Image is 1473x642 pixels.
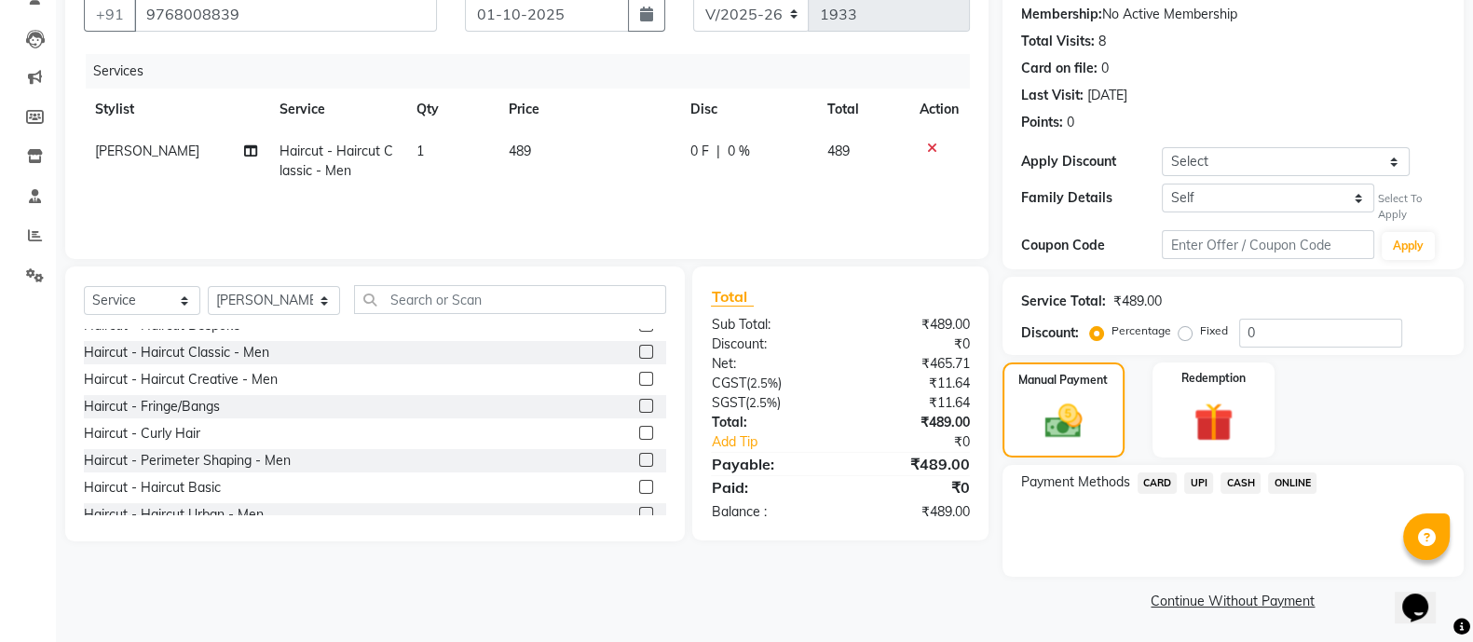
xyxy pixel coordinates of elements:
[1181,398,1245,446] img: _gift.svg
[690,142,709,161] span: 0 F
[1021,5,1445,24] div: No Active Membership
[697,432,864,452] a: Add Tip
[1395,567,1454,623] iframe: chat widget
[1113,292,1162,311] div: ₹489.00
[697,315,840,335] div: Sub Total:
[697,393,840,413] div: ( )
[1021,5,1102,24] div: Membership:
[711,394,744,411] span: SGST
[1138,472,1178,494] span: CARD
[1181,370,1246,387] label: Redemption
[840,354,984,374] div: ₹465.71
[840,476,984,499] div: ₹0
[697,374,840,393] div: ( )
[1033,400,1094,443] img: _cash.svg
[697,476,840,499] div: Paid:
[280,143,393,179] span: Haircut - Haircut Classic - Men
[827,143,850,159] span: 489
[405,89,497,130] th: Qty
[1087,86,1127,105] div: [DATE]
[840,413,984,432] div: ₹489.00
[1101,59,1109,78] div: 0
[498,89,679,130] th: Price
[1021,188,1163,208] div: Family Details
[84,343,269,362] div: Haircut - Haircut Classic - Men
[749,376,777,390] span: 2.5%
[416,143,424,159] span: 1
[1268,472,1316,494] span: ONLINE
[509,143,531,159] span: 489
[1382,232,1435,260] button: Apply
[1184,472,1213,494] span: UPI
[354,285,666,314] input: Search or Scan
[816,89,908,130] th: Total
[95,143,199,159] span: [PERSON_NAME]
[1018,372,1108,389] label: Manual Payment
[840,335,984,354] div: ₹0
[865,432,984,452] div: ₹0
[1021,236,1163,255] div: Coupon Code
[697,413,840,432] div: Total:
[86,54,984,89] div: Services
[84,424,200,444] div: Haircut - Curly Hair
[84,397,220,417] div: Haircut - Fringe/Bangs
[679,89,816,130] th: Disc
[697,502,840,522] div: Balance :
[1200,322,1228,339] label: Fixed
[908,89,970,130] th: Action
[1098,32,1106,51] div: 8
[1021,472,1130,492] span: Payment Methods
[840,393,984,413] div: ₹11.64
[697,335,840,354] div: Discount:
[840,315,984,335] div: ₹489.00
[728,142,750,161] span: 0 %
[84,370,278,389] div: Haircut - Haircut Creative - Men
[1378,191,1445,223] div: Select To Apply
[1221,472,1261,494] span: CASH
[1021,113,1063,132] div: Points:
[1021,86,1084,105] div: Last Visit:
[697,354,840,374] div: Net:
[840,453,984,475] div: ₹489.00
[1162,230,1374,259] input: Enter Offer / Coupon Code
[716,142,720,161] span: |
[1021,32,1095,51] div: Total Visits:
[1021,292,1106,311] div: Service Total:
[697,453,840,475] div: Payable:
[84,478,221,498] div: Haircut - Haircut Basic
[1021,59,1098,78] div: Card on file:
[748,395,776,410] span: 2.5%
[711,375,745,391] span: CGST
[84,505,264,525] div: Haircut - Haircut Urban - Men
[1006,592,1460,611] a: Continue Without Payment
[268,89,405,130] th: Service
[711,287,754,307] span: Total
[1021,152,1163,171] div: Apply Discount
[840,502,984,522] div: ₹489.00
[840,374,984,393] div: ₹11.64
[1021,323,1079,343] div: Discount:
[84,451,291,471] div: Haircut - Perimeter Shaping - Men
[1112,322,1171,339] label: Percentage
[1067,113,1074,132] div: 0
[84,89,268,130] th: Stylist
